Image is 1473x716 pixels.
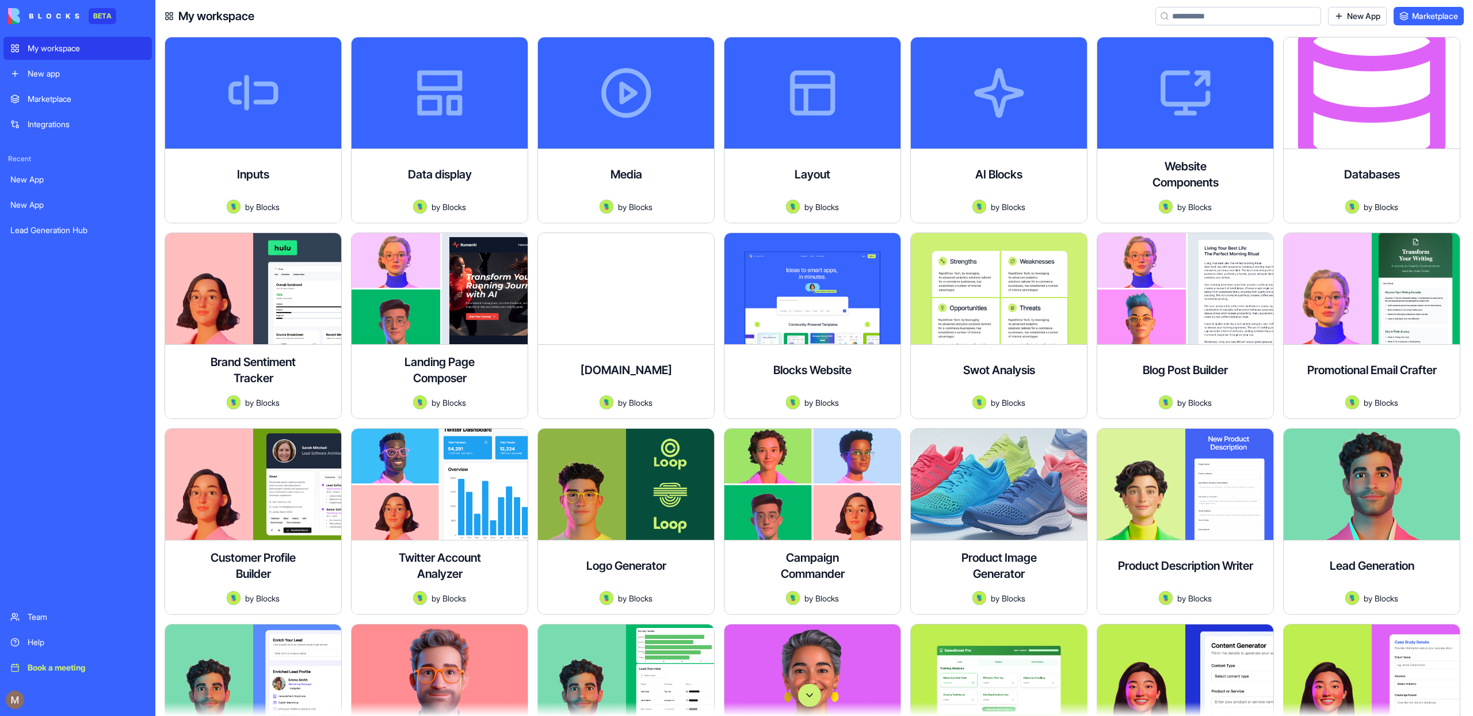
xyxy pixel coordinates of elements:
span: by [1364,592,1372,604]
h4: Brand Sentiment Tracker [207,354,299,386]
img: Avatar [1345,200,1359,214]
span: Blocks [1002,592,1025,604]
span: by [245,397,254,409]
div: New app [28,68,145,79]
a: [DOMAIN_NAME]AvatarbyBlocks [537,233,715,419]
img: Avatar [600,200,613,214]
span: Blocks [256,397,280,409]
span: by [1177,201,1186,213]
h4: Promotional Email Crafter [1307,362,1437,378]
a: Marketplace [3,87,152,111]
span: Blocks [256,592,280,604]
span: Recent [3,154,152,163]
a: Twitter Account AnalyzerAvatarbyBlocks [351,428,528,615]
span: by [804,397,813,409]
img: Avatar [227,591,241,605]
img: Avatar [1345,395,1359,409]
img: Avatar [600,395,613,409]
a: Lead Generation Hub [3,219,152,242]
img: Avatar [413,200,427,214]
span: by [245,201,254,213]
h4: Lead Generation [1330,558,1414,574]
span: by [432,592,440,604]
h4: Twitter Account Analyzer [394,550,486,582]
h4: AI Blocks [975,166,1022,182]
a: Product Description WriterAvatarbyBlocks [1097,428,1274,615]
a: MediaAvatarbyBlocks [537,37,715,223]
img: Avatar [1159,395,1173,409]
a: New App [3,193,152,216]
h4: Databases [1344,166,1400,182]
a: Brand Sentiment TrackerAvatarbyBlocks [165,233,342,419]
span: Blocks [1002,201,1025,213]
span: Blocks [1375,592,1398,604]
div: BETA [89,8,116,24]
a: Data displayAvatarbyBlocks [351,37,528,223]
img: ACg8ocLQ2_qLyJ0M0VMJVQI53zu8i_zRcLLJVtdBHUBm2D4_RUq3eQ=s96-c [6,691,24,709]
a: Team [3,605,152,629]
span: Blocks [815,201,839,213]
h4: Landing Page Composer [394,354,486,386]
span: by [618,397,627,409]
span: Blocks [1188,201,1212,213]
div: Integrations [28,119,145,130]
a: Marketplace [1394,7,1464,25]
div: My workspace [28,43,145,54]
img: Avatar [413,395,427,409]
a: New app [3,62,152,85]
span: by [1364,201,1372,213]
a: Swot AnalysisAvatarbyBlocks [910,233,1087,419]
h4: Blocks Website [773,362,852,378]
h4: Swot Analysis [963,362,1035,378]
span: by [991,592,999,604]
a: DatabasesAvatarbyBlocks [1283,37,1460,223]
div: New App [10,199,145,211]
a: Landing Page ComposerAvatarbyBlocks [351,233,528,419]
a: Product Image GeneratorAvatarbyBlocks [910,428,1087,615]
span: by [1177,592,1186,604]
span: Blocks [1375,397,1398,409]
a: Help [3,631,152,654]
div: Book a meeting [28,662,145,673]
span: by [618,592,627,604]
span: by [432,397,440,409]
span: Blocks [629,397,652,409]
h4: Product Image Generator [953,550,1045,582]
h4: Campaign Commander [766,550,858,582]
span: Blocks [442,592,466,604]
h4: Product Description Writer [1118,558,1253,574]
a: My workspace [3,37,152,60]
div: Marketplace [28,93,145,105]
div: Lead Generation Hub [10,224,145,236]
div: Team [28,611,145,623]
a: Promotional Email CrafterAvatarbyBlocks [1283,233,1460,419]
img: logo [8,8,79,24]
a: LayoutAvatarbyBlocks [724,37,901,223]
h4: Data display [408,166,472,182]
img: Avatar [972,395,986,409]
a: Website ComponentsAvatarbyBlocks [1097,37,1274,223]
h4: Layout [795,166,830,182]
span: Blocks [1375,201,1398,213]
span: Blocks [256,201,280,213]
img: Avatar [227,395,241,409]
img: Avatar [600,591,613,605]
img: Avatar [1159,591,1173,605]
h4: Customer Profile Builder [207,550,299,582]
a: Blog Post BuilderAvatarbyBlocks [1097,233,1274,419]
span: by [618,201,627,213]
span: by [991,397,999,409]
a: BETA [8,8,116,24]
div: Help [28,637,145,648]
span: Blocks [442,397,466,409]
img: Avatar [786,395,800,409]
h4: Logo Generator [586,558,666,574]
h4: My workspace [178,8,254,24]
a: Customer Profile BuilderAvatarbyBlocks [165,428,342,615]
span: Blocks [1188,397,1212,409]
h4: [DOMAIN_NAME] [581,362,672,378]
span: by [804,592,813,604]
a: AI BlocksAvatarbyBlocks [910,37,1087,223]
img: Avatar [786,200,800,214]
button: Scroll to bottom [798,684,821,707]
